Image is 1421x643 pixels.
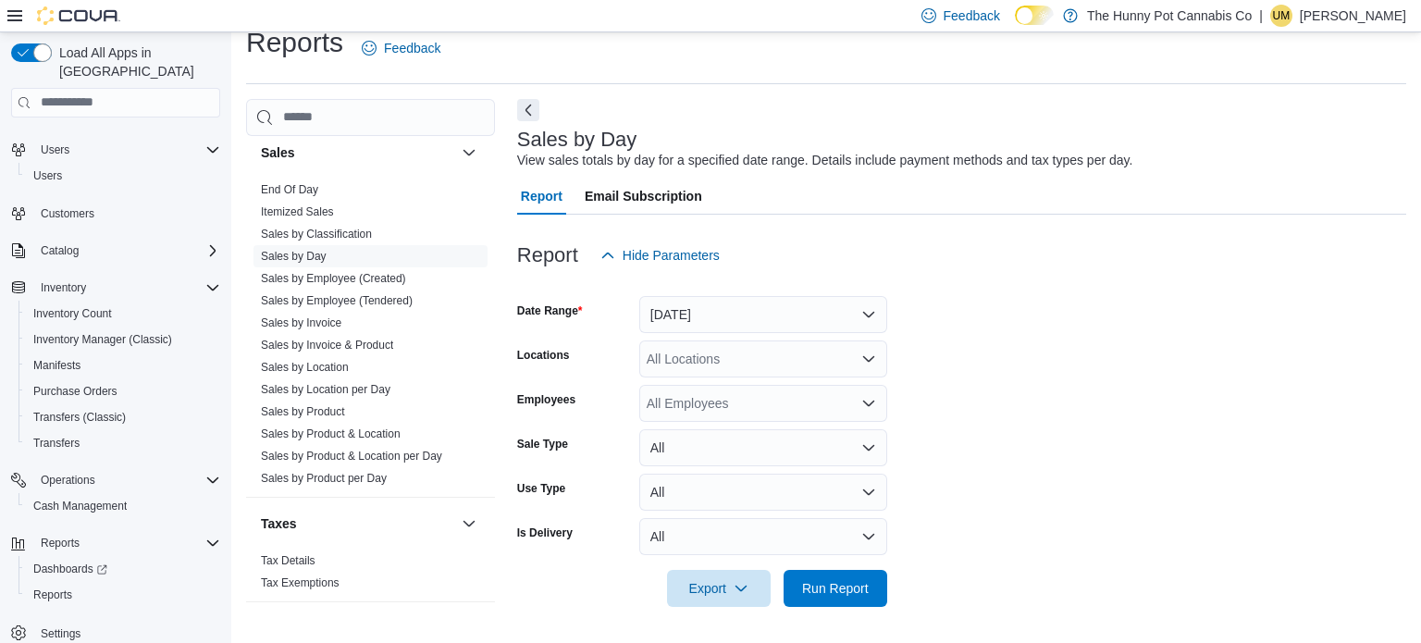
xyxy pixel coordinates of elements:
button: Open list of options [861,396,876,411]
h1: Reports [246,24,343,61]
button: Users [4,137,228,163]
button: Transfers [19,430,228,456]
span: Inventory Count [33,306,112,321]
a: Reports [26,584,80,606]
a: Sales by Product & Location per Day [261,450,442,463]
span: Load All Apps in [GEOGRAPHIC_DATA] [52,43,220,80]
span: Users [26,165,220,187]
span: Inventory [41,280,86,295]
span: Report [521,178,562,215]
a: Sales by Location [261,361,349,374]
p: The Hunny Pot Cannabis Co [1087,5,1252,27]
span: Transfers (Classic) [26,406,220,428]
div: Taxes [246,550,495,601]
a: Sales by Product per Day [261,472,387,485]
button: Inventory [4,275,228,301]
button: All [639,518,887,555]
span: Sales by Location [261,360,349,375]
button: Open list of options [861,352,876,366]
p: [PERSON_NAME] [1300,5,1406,27]
a: Cash Management [26,495,134,517]
button: Customers [4,200,228,227]
button: Taxes [261,514,454,533]
span: Tax Exemptions [261,575,340,590]
a: Users [26,165,69,187]
span: Inventory [33,277,220,299]
span: Purchase Orders [33,384,117,399]
span: Run Report [802,579,869,598]
a: Sales by Employee (Created) [261,272,406,285]
span: Purchase Orders [26,380,220,402]
span: Transfers [33,436,80,451]
label: Use Type [517,481,565,496]
a: Feedback [354,30,448,67]
button: All [639,474,887,511]
span: Inventory Count [26,303,220,325]
button: Inventory Count [19,301,228,327]
button: Sales [261,143,454,162]
button: Users [33,139,77,161]
button: Sales [458,142,480,164]
a: Sales by Employee (Tendered) [261,294,413,307]
a: Manifests [26,354,88,377]
a: Sales by Classification [261,228,372,241]
span: Dark Mode [1015,25,1016,26]
div: Sales [246,179,495,497]
a: Dashboards [26,558,115,580]
a: Dashboards [19,556,228,582]
button: Purchase Orders [19,378,228,404]
h3: Taxes [261,514,297,533]
span: Sales by Invoice & Product [261,338,393,352]
button: Reports [19,582,228,608]
span: Sales by Invoice [261,315,341,330]
a: Itemized Sales [261,205,334,218]
button: Transfers (Classic) [19,404,228,430]
button: Taxes [458,513,480,535]
span: Customers [41,206,94,221]
button: Reports [4,530,228,556]
span: Users [41,142,69,157]
button: Inventory [33,277,93,299]
span: Sales by Product per Day [261,471,387,486]
span: Dashboards [26,558,220,580]
span: Reports [26,584,220,606]
button: Export [667,570,771,607]
span: Inventory Manager (Classic) [33,332,172,347]
span: Reports [41,536,80,550]
button: Next [517,99,539,121]
span: Customers [33,202,220,225]
span: Users [33,139,220,161]
span: Settings [41,626,80,641]
span: Cash Management [33,499,127,513]
div: Uldarico Maramo [1270,5,1292,27]
label: Is Delivery [517,526,573,540]
span: Tax Details [261,553,315,568]
span: Sales by Day [261,249,327,264]
label: Sale Type [517,437,568,451]
span: Transfers (Classic) [33,410,126,425]
button: Inventory Manager (Classic) [19,327,228,352]
label: Date Range [517,303,583,318]
span: Manifests [33,358,80,373]
button: Manifests [19,352,228,378]
span: Manifests [26,354,220,377]
span: Sales by Product & Location [261,427,401,441]
a: Sales by Day [261,250,327,263]
span: Sales by Location per Day [261,382,390,397]
a: Customers [33,203,102,225]
h3: Sales by Day [517,129,637,151]
span: Operations [33,469,220,491]
span: Email Subscription [585,178,702,215]
span: Reports [33,532,220,554]
a: Sales by Invoice [261,316,341,329]
button: Operations [33,469,103,491]
a: Sales by Product [261,405,345,418]
span: Itemized Sales [261,204,334,219]
span: Catalog [33,240,220,262]
p: | [1259,5,1263,27]
label: Locations [517,348,570,363]
a: Inventory Count [26,303,119,325]
span: Feedback [944,6,1000,25]
span: Inventory Manager (Classic) [26,328,220,351]
a: End Of Day [261,183,318,196]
